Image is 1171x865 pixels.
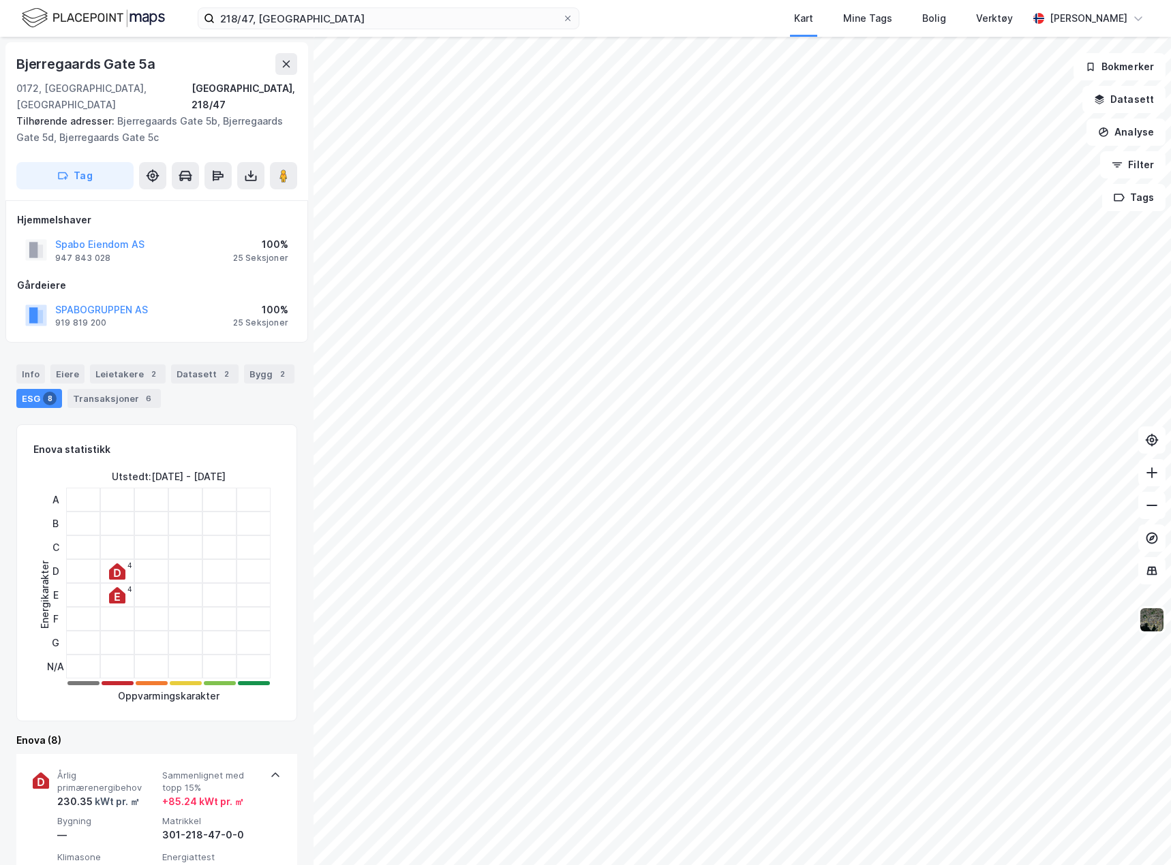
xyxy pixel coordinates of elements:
div: F [47,607,64,631]
div: + 85.24 kWt pr. ㎡ [162,793,244,810]
div: 100% [233,236,288,253]
div: 230.35 [57,793,140,810]
div: 919 819 200 [55,317,106,328]
div: Hjemmelshaver [17,212,296,228]
div: G [47,631,64,655]
button: Bokmerker [1074,53,1166,80]
div: A [47,488,64,512]
div: Enova (8) [16,732,297,749]
div: [GEOGRAPHIC_DATA], 218/47 [192,80,297,113]
div: 6 [142,392,155,405]
span: Sammenlignet med topp 15% [162,770,262,793]
div: 301-218-47-0-0 [162,827,262,843]
div: Transaksjoner [67,389,161,408]
div: Info [16,364,45,383]
div: 4 [127,585,132,593]
div: 25 Seksjoner [233,317,288,328]
button: Analyse [1086,119,1166,146]
button: Datasett [1082,86,1166,113]
div: — [57,827,157,843]
img: logo.f888ab2527a4732fd821a326f86c7f29.svg [22,6,165,30]
div: N/A [47,655,64,678]
div: ESG [16,389,62,408]
input: Søk på adresse, matrikkel, gårdeiere, leietakere eller personer [215,8,562,29]
button: Tags [1102,184,1166,211]
div: 2 [147,367,160,381]
div: kWt pr. ㎡ [93,793,140,810]
div: 100% [233,302,288,318]
div: C [47,535,64,559]
div: E [47,583,64,607]
div: 947 843 028 [55,253,110,264]
div: 2 [219,367,233,381]
button: Filter [1100,151,1166,178]
div: Kontrollprogram for chat [1103,800,1171,865]
div: 25 Seksjoner [233,253,288,264]
div: Bjerregaards Gate 5b, Bjerregaards Gate 5d, Bjerregaards Gate 5c [16,113,286,146]
div: 8 [43,392,57,405]
span: Klimasone [57,851,157,863]
div: Bjerregaards Gate 5a [16,53,158,75]
div: D [47,559,64,583]
div: 4 [127,561,132,569]
div: Energikarakter [37,561,53,629]
div: [PERSON_NAME] [1050,10,1127,27]
div: Bygg [244,364,294,383]
span: Tilhørende adresser: [16,115,117,127]
div: Leietakere [90,364,166,383]
div: Utstedt : [DATE] - [DATE] [112,469,226,485]
span: Energiattest [162,851,262,863]
div: Mine Tags [843,10,892,27]
span: Årlig primærenergibehov [57,770,157,793]
span: Bygning [57,815,157,827]
div: Kart [794,10,813,27]
div: B [47,512,64,535]
div: Datasett [171,364,239,383]
div: Eiere [50,364,85,383]
div: Oppvarmingskarakter [118,688,219,704]
div: Gårdeiere [17,277,296,294]
div: 0172, [GEOGRAPHIC_DATA], [GEOGRAPHIC_DATA] [16,80,192,113]
div: 2 [275,367,289,381]
div: Verktøy [976,10,1013,27]
div: Bolig [922,10,946,27]
button: Tag [16,162,134,189]
div: Enova statistikk [33,441,110,458]
img: 9k= [1139,607,1165,633]
span: Matrikkel [162,815,262,827]
iframe: Chat Widget [1103,800,1171,865]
